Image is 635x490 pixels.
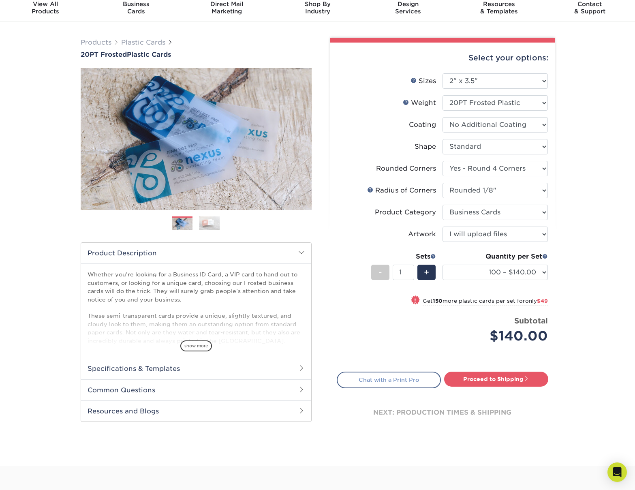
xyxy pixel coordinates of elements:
div: Weight [403,98,436,108]
div: Radius of Corners [367,186,436,195]
div: Artwork [408,229,436,239]
span: Contact [544,0,635,8]
div: Sizes [411,76,436,86]
div: Rounded Corners [376,164,436,173]
h1: Plastic Cards [81,51,312,58]
span: 20PT Frosted [81,51,127,58]
span: Shop By [272,0,363,8]
img: Plastic Cards 01 [172,217,192,231]
div: next: production times & shipping [337,388,548,437]
h2: Common Questions [81,379,311,400]
img: Plastic Cards 02 [199,216,220,230]
div: Cards [91,0,182,15]
iframe: Google Customer Reviews [2,465,69,487]
h2: Specifications & Templates [81,358,311,379]
p: Whether you’re looking for a Business ID Card, a VIP card to hand out to customers, or looking fo... [88,270,305,452]
div: Industry [272,0,363,15]
span: only [525,298,548,304]
h2: Resources and Blogs [81,400,311,422]
a: Plastic Cards [121,39,165,46]
div: Select your options: [337,43,548,73]
span: - [378,266,382,278]
a: Proceed to Shipping [444,372,548,386]
span: + [424,266,429,278]
a: Products [81,39,111,46]
span: Resources [453,0,544,8]
img: 20PT Frosted 01 [81,59,312,219]
strong: Subtotal [514,316,548,325]
small: Get more plastic cards per set for [423,298,548,306]
strong: 150 [433,298,443,304]
a: Chat with a Print Pro [337,372,441,388]
div: Coating [409,120,436,130]
span: $49 [537,298,548,304]
div: Services [363,0,453,15]
span: Design [363,0,453,8]
span: show more [180,340,212,351]
span: ! [414,296,416,305]
div: Marketing [182,0,272,15]
span: Direct Mail [182,0,272,8]
div: $140.00 [449,326,548,346]
h2: Product Description [81,243,311,263]
div: Open Intercom Messenger [607,462,627,482]
span: Business [91,0,182,8]
div: Shape [415,142,436,152]
div: Product Category [375,208,436,217]
div: Sets [371,252,436,261]
div: & Templates [453,0,544,15]
a: 20PT FrostedPlastic Cards [81,51,312,58]
div: Quantity per Set [443,252,548,261]
div: & Support [544,0,635,15]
